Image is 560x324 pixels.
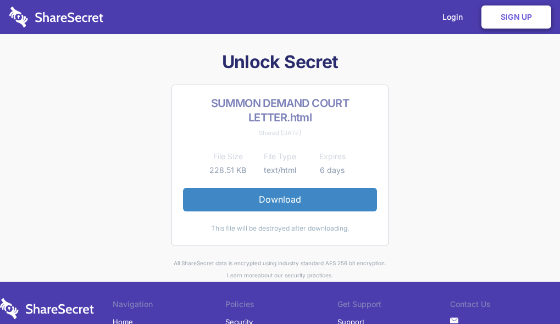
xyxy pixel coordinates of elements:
li: Get Support [337,298,450,314]
td: text/html [254,164,306,177]
th: Expires [306,150,358,163]
img: logo-wordmark-white-trans-d4663122ce5f474addd5e946df7df03e33cb6a1c49d2221995e7729f52c070b2.svg [9,7,103,27]
li: Navigation [113,298,225,314]
li: Policies [225,298,338,314]
h1: Unlock Secret [69,51,491,74]
a: Download [183,188,377,211]
h2: SUMMON DEMAND COURT LETTER.html [183,96,377,125]
div: This file will be destroyed after downloading. [183,222,377,234]
a: Sign Up [481,5,551,29]
td: 6 days [306,164,358,177]
th: File Type [254,150,306,163]
td: 228.51 KB [202,164,254,177]
a: Learn more [227,272,258,278]
th: File Size [202,150,254,163]
div: Shared [DATE] [183,127,377,139]
div: All ShareSecret data is encrypted using industry standard AES 256 bit encryption. about our secur... [69,257,491,282]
